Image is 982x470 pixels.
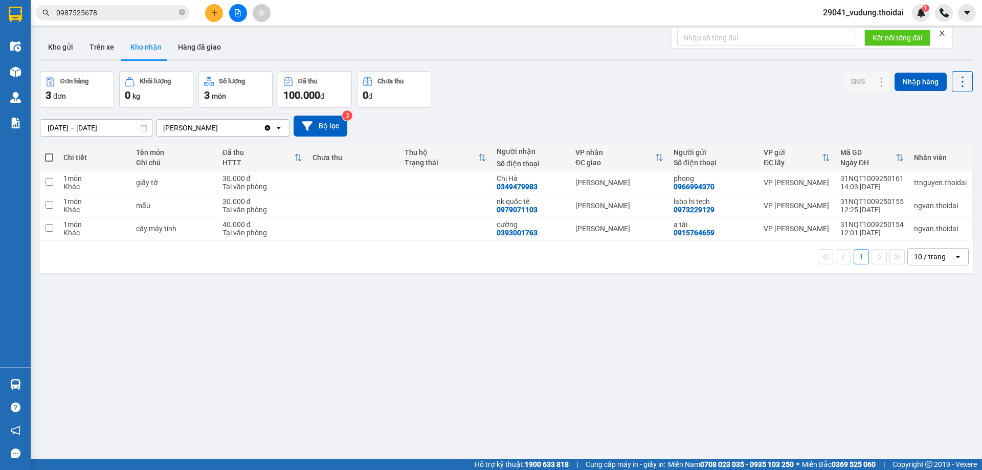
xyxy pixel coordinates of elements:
[883,459,885,470] span: |
[136,225,212,233] div: cây máy tính
[222,220,302,229] div: 40.000 đ
[125,89,130,101] span: 0
[136,159,212,167] div: Ghi chú
[313,153,394,162] div: Chưa thu
[60,78,88,85] div: Đơn hàng
[525,460,569,468] strong: 1900 633 818
[11,402,20,412] span: question-circle
[864,30,930,46] button: Kết nối tổng đài
[940,8,949,17] img: phone-icon
[222,159,294,167] div: HTTT
[170,35,229,59] button: Hàng đã giao
[842,72,873,91] button: SMS
[575,178,663,187] div: [PERSON_NAME]
[56,7,177,18] input: Tìm tên, số ĐT hoặc mã đơn
[958,4,976,22] button: caret-down
[283,89,320,101] span: 100.000
[873,32,922,43] span: Kết nối tổng đài
[63,206,126,214] div: Khác
[764,148,822,156] div: VP gửi
[497,174,565,183] div: Chị Hà
[917,8,926,17] img: icon-new-feature
[179,8,185,18] span: close-circle
[163,123,218,133] div: [PERSON_NAME]
[222,206,302,214] div: Tại văn phòng
[14,44,107,71] span: Chuyển phát nhanh: [GEOGRAPHIC_DATA] - [GEOGRAPHIC_DATA]
[136,178,212,187] div: giấy tờ
[674,229,715,237] div: 0915764659
[497,197,565,206] div: nk quốc tê
[46,89,51,101] span: 3
[674,148,753,156] div: Người gửi
[575,202,663,210] div: [PERSON_NAME]
[674,159,753,167] div: Số điện thoại
[914,225,967,233] div: ngvan.thoidai
[475,459,569,470] span: Hỗ trợ kỹ thuật:
[674,174,753,183] div: phong
[954,253,962,261] svg: open
[840,220,904,229] div: 31NQT1009250154
[497,229,538,237] div: 0393001763
[854,249,869,264] button: 1
[914,252,946,262] div: 10 / trang
[63,229,126,237] div: Khác
[219,78,245,85] div: Số lượng
[914,202,967,210] div: ngvan.thoidai
[357,71,431,108] button: Chưa thu0đ
[10,118,21,128] img: solution-icon
[219,123,220,133] input: Selected Lý Nhân.
[40,120,152,136] input: Select a date range.
[497,160,565,168] div: Số điện thoại
[294,116,347,137] button: Bộ lọc
[497,220,565,229] div: cường
[586,459,665,470] span: Cung cấp máy in - giấy in:
[108,59,168,70] span: LN1109250211
[222,183,302,191] div: Tại văn phòng
[63,174,126,183] div: 1 món
[63,197,126,206] div: 1 món
[212,92,226,100] span: món
[63,183,126,191] div: Khác
[922,5,929,12] sup: 1
[405,148,478,156] div: Thu hộ
[895,73,947,91] button: Nhập hàng
[840,183,904,191] div: 14:03 [DATE]
[17,73,104,95] strong: VẬN ĐƠN VẬN TẢI HÀNG HÓA
[278,71,352,108] button: Đã thu100.000đ
[832,460,876,468] strong: 0369 525 060
[840,197,904,206] div: 31NQT1009250155
[674,206,715,214] div: 0973229129
[399,144,492,171] th: Toggle SortBy
[700,460,794,468] strong: 0708 023 035 - 0935 103 250
[10,41,21,52] img: warehouse-icon
[363,89,368,101] span: 0
[258,9,265,16] span: aim
[10,379,21,390] img: warehouse-icon
[42,9,50,16] span: search
[840,148,896,156] div: Mã GD
[140,78,171,85] div: Khối lượng
[298,78,317,85] div: Đã thu
[764,225,830,233] div: VP [PERSON_NAME]
[815,6,912,19] span: 29041_vudung.thoidai
[674,183,715,191] div: 0966994370
[764,178,830,187] div: VP [PERSON_NAME]
[122,35,170,59] button: Kho nhận
[217,144,307,171] th: Toggle SortBy
[764,202,830,210] div: VP [PERSON_NAME]
[222,197,302,206] div: 30.000 đ
[222,174,302,183] div: 30.000 đ
[835,144,909,171] th: Toggle SortBy
[40,71,114,108] button: Đơn hàng3đơn
[924,5,927,12] span: 1
[377,78,404,85] div: Chưa thu
[320,92,324,100] span: đ
[53,92,66,100] span: đơn
[939,30,946,37] span: close
[119,71,193,108] button: Khối lượng0kg
[914,178,967,187] div: ttnguyen.thoidai
[205,4,223,22] button: plus
[840,174,904,183] div: 31NQT1009250161
[9,7,22,22] img: logo-vxr
[497,183,538,191] div: 0349479983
